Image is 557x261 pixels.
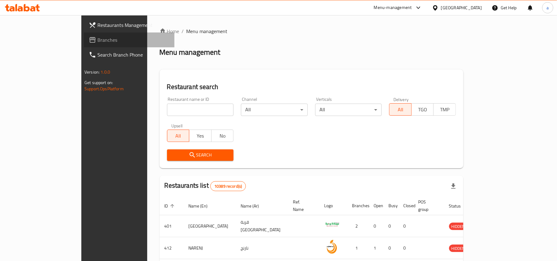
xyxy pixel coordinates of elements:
[101,68,110,76] span: 1.0.0
[236,215,288,237] td: قرية [GEOGRAPHIC_DATA]
[241,104,308,116] div: All
[84,68,100,76] span: Version:
[546,4,549,11] span: a
[211,130,234,142] button: No
[319,196,347,215] th: Logo
[184,215,236,237] td: [GEOGRAPHIC_DATA]
[418,198,437,213] span: POS group
[182,28,184,35] li: /
[449,223,468,230] span: HIDDEN
[389,103,412,116] button: All
[170,131,187,140] span: All
[374,4,412,11] div: Menu-management
[84,85,124,93] a: Support.OpsPlatform
[414,105,431,114] span: TGO
[399,196,413,215] th: Closed
[184,237,236,259] td: NARENJ
[315,104,382,116] div: All
[449,202,469,210] span: Status
[97,21,169,29] span: Restaurants Management
[441,4,482,11] div: [GEOGRAPHIC_DATA]
[399,237,413,259] td: 0
[347,215,369,237] td: 2
[214,131,231,140] span: No
[167,82,456,92] h2: Restaurant search
[210,181,246,191] div: Total records count
[393,97,409,101] label: Delivery
[236,237,288,259] td: نارنج
[347,237,369,259] td: 1
[411,103,434,116] button: TGO
[165,181,246,191] h2: Restaurants list
[399,215,413,237] td: 0
[97,51,169,58] span: Search Branch Phone
[369,196,384,215] th: Open
[449,245,468,252] span: HIDDEN
[446,179,461,194] div: Export file
[189,202,216,210] span: Name (En)
[84,18,174,32] a: Restaurants Management
[172,151,229,159] span: Search
[347,196,369,215] th: Branches
[392,105,409,114] span: All
[160,28,463,35] nav: breadcrumb
[84,32,174,47] a: Branches
[165,202,176,210] span: ID
[324,239,340,255] img: NARENJ
[436,105,453,114] span: TMP
[384,196,399,215] th: Busy
[97,36,169,44] span: Branches
[160,47,221,57] h2: Menu management
[171,123,183,128] label: Upsell
[84,79,113,87] span: Get support on:
[167,104,234,116] input: Search for restaurant name or ID..
[293,198,312,213] span: Ref. Name
[192,131,209,140] span: Yes
[384,215,399,237] td: 0
[324,217,340,233] img: Spicy Village
[84,47,174,62] a: Search Branch Phone
[167,149,234,161] button: Search
[189,130,212,142] button: Yes
[167,130,190,142] button: All
[186,28,228,35] span: Menu management
[369,215,384,237] td: 0
[384,237,399,259] td: 0
[369,237,384,259] td: 1
[433,103,456,116] button: TMP
[211,183,246,189] span: 10389 record(s)
[241,202,267,210] span: Name (Ar)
